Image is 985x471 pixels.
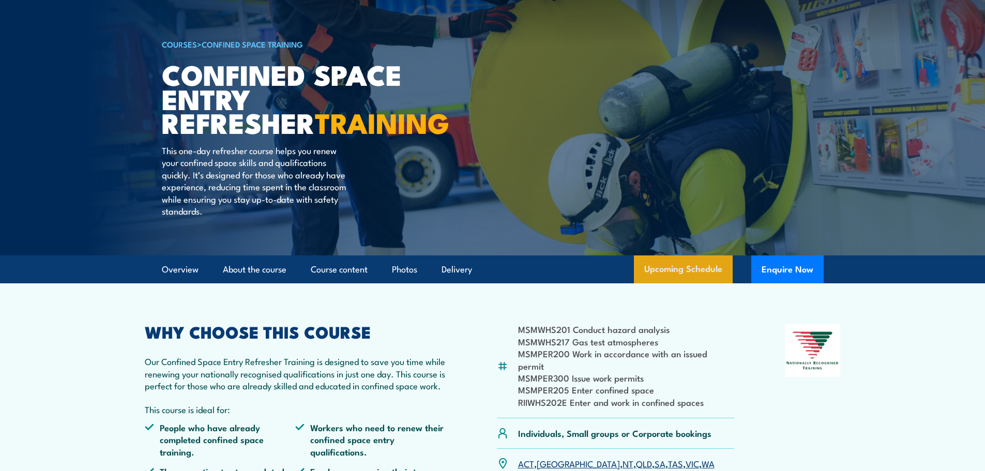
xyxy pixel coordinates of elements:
[518,458,715,469] p: , , , , , , ,
[162,256,199,283] a: Overview
[518,457,534,469] a: ACT
[162,62,417,134] h1: Confined Space Entry Refresher
[636,457,652,469] a: QLD
[686,457,699,469] a: VIC
[518,347,735,372] li: MSMPER200 Work in accordance with an issued permit
[145,324,447,339] h2: WHY CHOOSE THIS COURSE
[392,256,417,283] a: Photos
[202,38,303,50] a: Confined Space Training
[311,256,368,283] a: Course content
[537,457,620,469] a: [GEOGRAPHIC_DATA]
[315,100,449,143] strong: TRAINING
[702,457,715,469] a: WA
[162,38,417,50] h6: >
[518,336,735,347] li: MSMWHS217 Gas test atmospheres
[518,323,735,335] li: MSMWHS201 Conduct hazard analysis
[162,38,197,50] a: COURSES
[518,372,735,384] li: MSMPER300 Issue work permits
[145,355,447,391] p: Our Confined Space Entry Refresher Training is designed to save you time while renewing your nati...
[295,421,446,458] li: Workers who need to renew their confined space entry qualifications.
[442,256,472,283] a: Delivery
[145,421,296,458] li: People who have already completed confined space training.
[655,457,665,469] a: SA
[518,384,735,396] li: MSMPER205 Enter confined space
[668,457,683,469] a: TAS
[785,324,841,377] img: Nationally Recognised Training logo.
[634,255,733,283] a: Upcoming Schedule
[751,255,824,283] button: Enquire Now
[623,457,633,469] a: NT
[145,403,447,415] p: This course is ideal for:
[518,396,735,408] li: RIIWHS202E Enter and work in confined spaces
[518,427,711,439] p: Individuals, Small groups or Corporate bookings
[223,256,286,283] a: About the course
[162,144,351,217] p: This one-day refresher course helps you renew your confined space skills and qualifications quick...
